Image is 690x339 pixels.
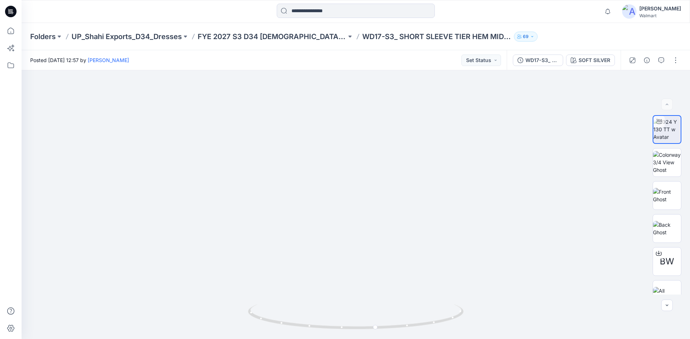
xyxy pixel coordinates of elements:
a: UP_Shahi Exports_D34_Dresses [72,32,182,42]
button: 69 [514,32,538,42]
img: avatar [622,4,636,19]
p: 69 [523,33,529,41]
img: All colorways [653,287,681,302]
img: Colorway 3/4 View Ghost [653,151,681,174]
a: FYE 2027 S3 D34 [DEMOGRAPHIC_DATA] Dresses - Shahi [198,32,346,42]
button: Details [641,55,653,66]
div: [PERSON_NAME] [639,4,681,13]
div: SOFT SILVER [579,56,610,64]
div: WD17-S3_ SHORT SLEEVE TIER HEM MIDI DRESS ([DATE]) [525,56,558,64]
img: Back Ghost [653,221,681,236]
button: SOFT SILVER [566,55,615,66]
img: Front Ghost [653,188,681,203]
button: WD17-S3_ SHORT SLEEVE TIER HEM MIDI DRESS ([DATE]) [513,55,563,66]
div: Walmart [639,13,681,18]
a: Folders [30,32,56,42]
p: WD17-S3_ SHORT SLEEVE TIER HEM MIDI DRESS [362,32,511,42]
a: [PERSON_NAME] [88,57,129,63]
span: BW [660,255,674,268]
img: 2024 Y 130 TT w Avatar [653,118,681,141]
span: Posted [DATE] 12:57 by [30,56,129,64]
